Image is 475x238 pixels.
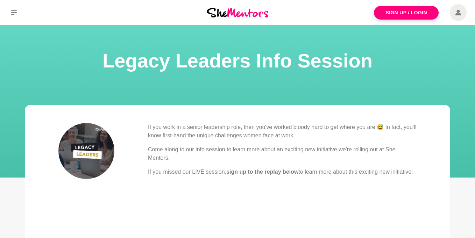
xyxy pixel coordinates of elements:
[148,145,417,162] p: Come along to our info session to learn more about an exciting new initiative we're rolling out a...
[148,123,417,140] p: If you work in a senior leadership role, then you've worked bloody hard to get where you are 😅 In...
[8,48,467,74] h1: Legacy Leaders Info Session
[374,6,439,20] a: Sign Up / Login
[148,168,417,176] p: If you missed our LIVE session, to learn more about this exciting new initiative:
[207,8,268,17] img: She Mentors Logo
[226,169,298,175] strong: sign up to the replay below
